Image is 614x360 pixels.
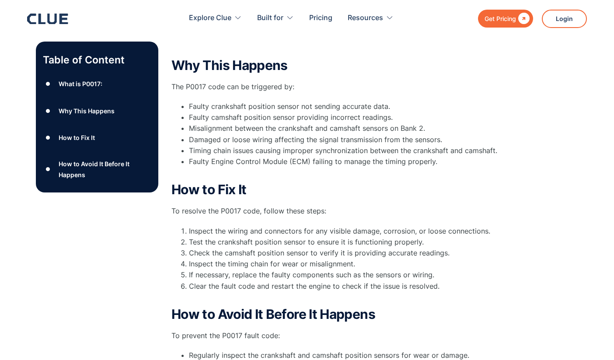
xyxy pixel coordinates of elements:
li: Inspect the wiring and connectors for any visible damage, corrosion, or loose connections. [189,226,521,237]
li: Damaged or loose wiring affecting the signal transmission from the sensors. [189,134,521,145]
a: ●How to Avoid It Before It Happens [43,158,151,180]
strong: How to Fix It [171,182,247,197]
div:  [516,13,530,24]
div: ● [43,163,53,176]
div: How to Avoid It Before It Happens [59,158,151,180]
li: Test the crankshaft position sensor to ensure it is functioning properly. [189,237,521,248]
div: Why This Happens [59,105,115,116]
a: Pricing [309,4,332,32]
li: Misalignment between the crankshaft and camshaft sensors on Bank 2. [189,123,521,134]
a: Login [542,10,587,28]
p: Table of Content [43,53,151,67]
div: What is P0017: [59,78,102,89]
li: Faulty Engine Control Module (ECM) failing to manage the timing properly. [189,156,521,178]
li: Clear the fault code and restart the engine to check if the issue is resolved. [189,281,521,303]
strong: Why This Happens [171,57,288,73]
p: ‍ [171,38,521,49]
p: To prevent the P0017 fault code: [171,330,521,341]
div: ● [43,131,53,144]
div: Get Pricing [485,13,516,24]
strong: How to Avoid It Before It Happens [171,306,375,322]
li: Check the camshaft position sensor to verify it is providing accurate readings. [189,248,521,259]
a: ●What is P0017: [43,77,151,91]
a: ●How to Fix It [43,131,151,144]
li: If necessary, replace the faulty components such as the sensors or wiring. [189,269,521,280]
div: Built for [257,4,294,32]
div: Resources [348,4,383,32]
p: To resolve the P0017 code, follow these steps: [171,206,521,217]
li: Inspect the timing chain for wear or misalignment. [189,259,521,269]
a: ●Why This Happens [43,105,151,118]
li: Faulty crankshaft position sensor not sending accurate data. [189,101,521,112]
a: Get Pricing [478,10,533,28]
li: Faulty camshaft position sensor providing incorrect readings. [189,112,521,123]
div: ● [43,77,53,91]
div: How to Fix It [59,133,95,143]
p: The P0017 code can be triggered by: [171,81,521,92]
div: ● [43,105,53,118]
li: Timing chain issues causing improper synchronization between the crankshaft and camshaft. [189,145,521,156]
div: Resources [348,4,394,32]
div: Built for [257,4,283,32]
div: Explore Clue [189,4,242,32]
div: Explore Clue [189,4,231,32]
